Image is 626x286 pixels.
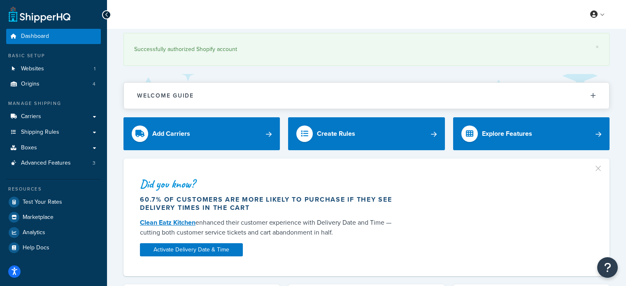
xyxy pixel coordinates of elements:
[6,140,101,156] a: Boxes
[6,186,101,193] div: Resources
[21,144,37,151] span: Boxes
[140,218,396,237] div: enhanced their customer experience with Delivery Date and Time — cutting both customer service ti...
[23,214,54,221] span: Marketplace
[6,109,101,124] a: Carriers
[152,128,190,140] div: Add Carriers
[6,77,101,92] a: Origins4
[6,100,101,107] div: Manage Shipping
[123,117,280,150] a: Add Carriers
[94,65,95,72] span: 1
[134,44,599,55] div: Successfully authorized Shopify account
[6,225,101,240] a: Analytics
[6,125,101,140] a: Shipping Rules
[21,81,40,88] span: Origins
[140,178,396,190] div: Did you know?
[21,113,41,120] span: Carriers
[21,65,44,72] span: Websites
[6,77,101,92] li: Origins
[124,83,609,109] button: Welcome Guide
[6,61,101,77] li: Websites
[21,33,49,40] span: Dashboard
[93,160,95,167] span: 3
[288,117,444,150] a: Create Rules
[23,199,62,206] span: Test Your Rates
[482,128,532,140] div: Explore Features
[6,29,101,44] a: Dashboard
[6,52,101,59] div: Basic Setup
[6,61,101,77] a: Websites1
[93,81,95,88] span: 4
[596,44,599,50] a: ×
[6,210,101,225] a: Marketplace
[21,129,59,136] span: Shipping Rules
[140,243,243,256] a: Activate Delivery Date & Time
[6,156,101,171] a: Advanced Features3
[6,156,101,171] li: Advanced Features
[453,117,610,150] a: Explore Features
[6,195,101,209] a: Test Your Rates
[317,128,355,140] div: Create Rules
[21,160,71,167] span: Advanced Features
[137,93,194,99] h2: Welcome Guide
[23,229,45,236] span: Analytics
[140,218,195,227] a: Clean Eatz Kitchen
[597,257,618,278] button: Open Resource Center
[23,244,49,251] span: Help Docs
[140,195,396,212] div: 60.7% of customers are more likely to purchase if they see delivery times in the cart
[6,240,101,255] a: Help Docs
